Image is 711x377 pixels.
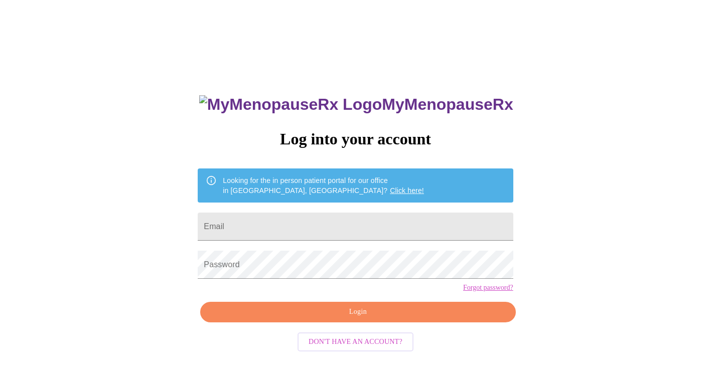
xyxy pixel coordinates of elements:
[200,302,515,322] button: Login
[298,332,413,352] button: Don't have an account?
[223,171,424,200] div: Looking for the in person patient portal for our office in [GEOGRAPHIC_DATA], [GEOGRAPHIC_DATA]?
[463,284,513,292] a: Forgot password?
[199,95,513,114] h3: MyMenopauseRx
[212,306,504,318] span: Login
[198,130,513,148] h3: Log into your account
[295,337,416,345] a: Don't have an account?
[199,95,382,114] img: MyMenopauseRx Logo
[309,336,402,348] span: Don't have an account?
[390,186,424,195] a: Click here!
